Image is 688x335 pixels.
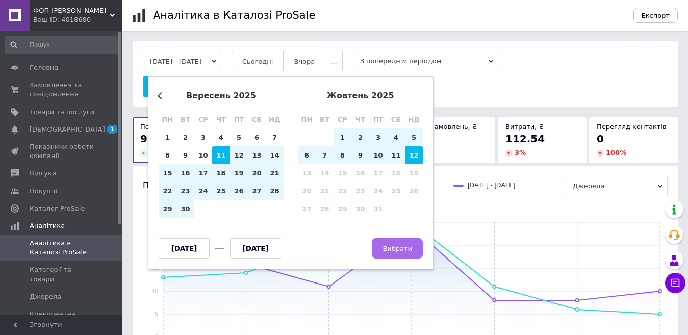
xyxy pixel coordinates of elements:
div: Choose вівторок, 9-е вересня 2025 р. [176,146,194,164]
div: Choose четвер, 18-е вересня 2025 р. [212,164,230,182]
div: Choose понеділок, 29-е вересня 2025 р. [159,200,176,218]
div: Choose неділя, 21-е вересня 2025 р. [266,164,284,182]
span: Каталог ProSale [30,204,85,213]
div: Choose четвер, 25-е вересня 2025 р. [212,182,230,200]
div: Choose субота, 6-е вересня 2025 р. [248,128,266,146]
div: вт [176,111,194,128]
span: 3 % [515,149,526,157]
button: Вчора [283,51,325,71]
span: Конкурентна аналітика [30,310,94,328]
span: [DEMOGRAPHIC_DATA] [30,125,105,134]
div: Choose п’ятниця, 19-е вересня 2025 р. [230,164,248,182]
div: Choose п’ятниця, 3-є жовтня 2025 р. [369,128,387,146]
div: Choose середа, 3-є вересня 2025 р. [194,128,212,146]
div: Not available понеділок, 27-е жовтня 2025 р. [298,200,316,218]
button: ... [325,51,342,71]
div: Choose вівторок, 7-е жовтня 2025 р. [316,146,334,164]
div: чт [212,111,230,128]
h1: Аналітика в Каталозі ProSale [153,9,315,21]
span: Експорт [642,12,670,19]
span: Аналітика в Каталозі ProSale [30,239,94,257]
span: Відгуки [30,169,56,178]
div: Choose понеділок, 6-е жовтня 2025 р. [298,146,316,164]
div: пт [369,111,387,128]
div: Not available четвер, 16-е жовтня 2025 р. [351,164,369,182]
input: Пошук [5,36,120,54]
div: Ваш ID: 4018680 [33,15,122,24]
div: Choose п’ятниця, 12-е вересня 2025 р. [230,146,248,164]
div: Choose субота, 13-е вересня 2025 р. [248,146,266,164]
button: Експорт [633,8,678,23]
div: Not available понеділок, 13-е жовтня 2025 р. [298,164,316,182]
span: Головна [30,63,58,72]
div: Choose вівторок, 16-е вересня 2025 р. [176,164,194,182]
span: ФОП Дмитерко [33,6,110,15]
span: Джерела [566,176,668,196]
div: Not available вівторок, 28-е жовтня 2025 р. [316,200,334,218]
div: Choose понеділок, 1-е вересня 2025 р. [159,128,176,146]
span: Замовлення та повідомлення [30,81,94,99]
div: Not available вівторок, 14-е жовтня 2025 р. [316,164,334,182]
div: Choose понеділок, 15-е вересня 2025 р. [159,164,176,182]
div: month 2025-09 [159,128,284,218]
div: Not available субота, 18-е жовтня 2025 р. [387,164,405,182]
span: ... [330,58,337,65]
div: Choose п’ятниця, 5-е вересня 2025 р. [230,128,248,146]
div: Not available п’ятниця, 31-е жовтня 2025 р. [369,200,387,218]
div: Choose п’ятниця, 26-е вересня 2025 р. [230,182,248,200]
div: Not available четвер, 30-е жовтня 2025 р. [351,200,369,218]
span: Джерела [30,292,61,301]
div: Not available неділя, 19-е жовтня 2025 р. [405,164,423,182]
div: Not available п’ятниця, 24-е жовтня 2025 р. [369,182,387,200]
div: Choose четвер, 2-е жовтня 2025 р. [351,128,369,146]
div: вт [316,111,334,128]
div: Choose понеділок, 22-е вересня 2025 р. [159,182,176,200]
div: чт [351,111,369,128]
button: [DATE] - [DATE] [143,51,221,71]
span: Витрати, ₴ [505,123,544,131]
div: пн [298,111,316,128]
div: Choose середа, 17-е вересня 2025 р. [194,164,212,182]
div: Choose середа, 8-е жовтня 2025 р. [334,146,351,164]
div: Choose четвер, 11-е вересня 2025 р. [212,146,230,164]
span: Перегляд контактів [597,123,667,131]
div: Not available середа, 15-е жовтня 2025 р. [334,164,351,182]
div: Choose неділя, 7-е вересня 2025 р. [266,128,284,146]
text: 5 [155,311,158,318]
span: 100 % [606,149,626,157]
button: Чат з покупцем [665,273,685,293]
span: Обіг замовлень, ₴ [414,123,477,131]
div: Choose неділя, 5-е жовтня 2025 р. [405,128,423,146]
span: 1 [107,125,117,134]
span: Категорії та товари [30,265,94,284]
span: 95 [140,133,155,145]
div: пн [159,111,176,128]
div: Choose неділя, 14-е вересня 2025 р. [266,146,284,164]
div: нд [266,111,284,128]
span: Показники роботи компанії [30,142,94,161]
div: Not available вівторок, 21-е жовтня 2025 р. [316,182,334,200]
div: ср [334,111,351,128]
button: Вибрати [372,238,423,259]
button: Previous Month [158,92,165,99]
div: Not available четвер, 23-є жовтня 2025 р. [351,182,369,200]
div: Choose середа, 1-е жовтня 2025 р. [334,128,351,146]
div: Choose субота, 27-е вересня 2025 р. [248,182,266,200]
div: Choose субота, 20-е вересня 2025 р. [248,164,266,182]
div: Choose субота, 11-е жовтня 2025 р. [387,146,405,164]
div: Choose вівторок, 23-є вересня 2025 р. [176,182,194,200]
div: Choose середа, 10-е вересня 2025 р. [194,146,212,164]
div: Choose вівторок, 30-е вересня 2025 р. [176,200,194,218]
div: Choose п’ятниця, 10-е жовтня 2025 р. [369,146,387,164]
div: нд [405,111,423,128]
div: Not available п’ятниця, 17-е жовтня 2025 р. [369,164,387,182]
div: Not available неділя, 26-е жовтня 2025 р. [405,182,423,200]
div: Not available середа, 22-е жовтня 2025 р. [334,182,351,200]
div: month 2025-10 [298,128,423,218]
div: Choose середа, 24-е вересня 2025 р. [194,182,212,200]
div: Not available понеділок, 20-е жовтня 2025 р. [298,182,316,200]
span: 0 [597,133,604,145]
span: 112.54 [505,133,545,145]
div: сб [387,111,405,128]
span: Аналітика [30,221,65,230]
